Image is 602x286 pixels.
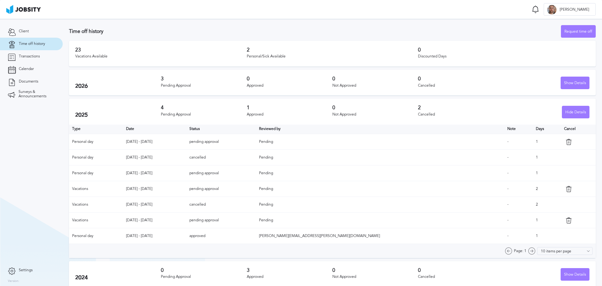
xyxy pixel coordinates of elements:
td: pending approval [186,213,256,228]
h3: 0 [161,267,246,273]
td: [DATE] - [DATE] [123,165,187,181]
td: cancelled [186,197,256,213]
span: - [507,171,509,175]
span: - [507,218,509,222]
div: Discounted Days [418,54,589,59]
th: Toggle SortBy [123,125,187,134]
th: Cancel [561,125,596,134]
span: - [507,139,509,144]
span: Page: 1 [514,249,526,253]
span: Client [19,29,29,34]
h3: 0 [247,76,332,82]
div: Not Approved [332,84,418,88]
h3: 0 [418,47,589,53]
th: Toggle SortBy [504,125,533,134]
button: A[PERSON_NAME] [544,3,596,16]
div: Vacations Available [75,54,247,59]
h3: 0 [418,267,504,273]
div: Hide Details [562,106,589,119]
span: Pending [259,155,273,159]
td: Vacations [69,213,123,228]
h3: 0 [332,76,418,82]
td: pending approval [186,134,256,150]
div: Pending Approval [161,112,246,117]
h3: 3 [161,76,246,82]
button: Show Details [561,77,589,89]
h2: 2026 [75,83,161,89]
h3: Time off history [69,29,561,34]
th: Days [533,125,561,134]
span: Documents [19,79,38,84]
h3: 2 [418,105,504,111]
td: Personal day [69,134,123,150]
td: 1 [533,134,561,150]
div: Approved [247,275,332,279]
div: Not Approved [332,275,418,279]
td: 2 [533,181,561,197]
td: approved [186,228,256,244]
td: [DATE] - [DATE] [123,213,187,228]
h3: 3 [247,267,332,273]
td: [DATE] - [DATE] [123,181,187,197]
span: Time off history [19,42,45,46]
div: Approved [247,112,332,117]
button: Hide Details [562,106,589,118]
span: Calendar [19,67,34,71]
td: 1 [533,165,561,181]
span: Pending [259,171,273,175]
h2: 2024 [75,274,161,281]
div: Personal/Sick Available [247,54,418,59]
span: Transactions [19,54,40,59]
h3: 2 [247,47,418,53]
span: [PERSON_NAME][EMAIL_ADDRESS][PERSON_NAME][DOMAIN_NAME] [259,234,380,238]
label: Version: [8,279,19,283]
h3: 1 [247,105,332,111]
span: Surveys & Announcements [18,90,55,99]
td: 2 [533,197,561,213]
span: - [507,234,509,238]
div: Approved [247,84,332,88]
h3: 0 [332,105,418,111]
span: Pending [259,218,273,222]
td: pending approval [186,181,256,197]
div: A [547,5,557,14]
div: Cancelled [418,84,504,88]
span: - [507,155,509,159]
h3: 23 [75,47,247,53]
span: Pending [259,139,273,144]
td: 1 [533,213,561,228]
td: Personal day [69,150,123,165]
span: - [507,202,509,207]
td: [DATE] - [DATE] [123,228,187,244]
div: Show Details [561,268,589,281]
td: 1 [533,228,561,244]
th: Toggle SortBy [256,125,504,134]
div: Cancelled [418,275,504,279]
h3: 0 [418,76,504,82]
span: Settings [19,268,33,273]
th: Type [69,125,123,134]
td: Personal day [69,165,123,181]
td: pending approval [186,165,256,181]
h3: 4 [161,105,246,111]
span: Pending [259,202,273,207]
td: [DATE] - [DATE] [123,150,187,165]
div: Request time off [561,25,595,38]
td: 1 [533,150,561,165]
span: Pending [259,186,273,191]
th: Toggle SortBy [186,125,256,134]
img: ab4bad089aa723f57921c736e9817d99.png [6,5,41,14]
button: Request time off [561,25,596,38]
td: [DATE] - [DATE] [123,197,187,213]
span: [PERSON_NAME] [557,8,592,12]
td: Vacations [69,197,123,213]
button: Show Details [561,268,589,281]
td: cancelled [186,150,256,165]
span: - [507,186,509,191]
div: Pending Approval [161,84,246,88]
div: Show Details [561,77,589,89]
td: [DATE] - [DATE] [123,134,187,150]
h3: 0 [332,267,418,273]
div: Cancelled [418,112,504,117]
h2: 2025 [75,112,161,118]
